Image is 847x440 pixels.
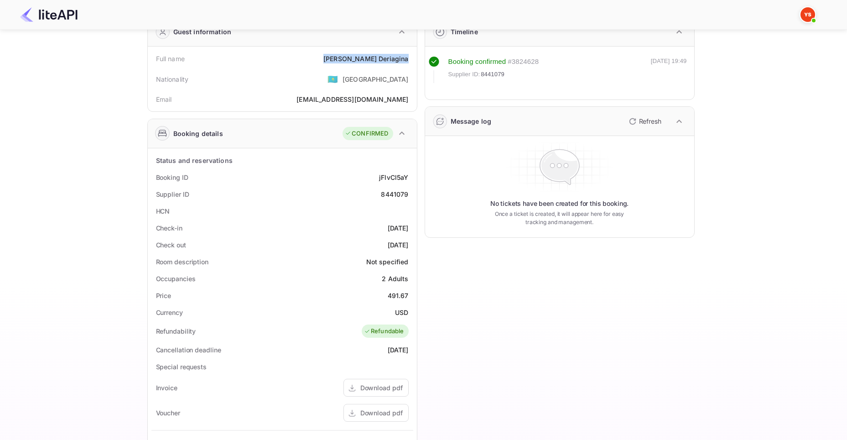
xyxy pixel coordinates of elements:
span: 8441079 [481,70,504,79]
div: Invoice [156,383,177,393]
div: HCN [156,206,170,216]
div: Currency [156,308,183,317]
span: Supplier ID: [448,70,480,79]
div: Cancellation deadline [156,345,221,355]
div: [DATE] [388,345,409,355]
div: [DATE] 19:49 [651,57,687,83]
div: Guest information [173,27,232,37]
div: Check out [156,240,186,250]
div: CONFIRMED [345,129,388,138]
p: Once a ticket is created, it will appear here for easy tracking and management. [488,210,632,226]
div: 2 Adults [382,274,408,283]
div: Email [156,94,172,104]
div: 8441079 [381,189,408,199]
div: Booking confirmed [448,57,506,67]
div: [DATE] [388,223,409,233]
div: Full name [156,54,185,63]
div: Message log [451,116,492,126]
div: Price [156,291,171,300]
img: Yandex Support [800,7,815,22]
div: Status and reservations [156,156,233,165]
div: Refundable [364,327,404,336]
div: Check-in [156,223,182,233]
div: Download pdf [360,383,403,393]
span: United States [327,71,338,87]
div: Occupancies [156,274,196,283]
div: [EMAIL_ADDRESS][DOMAIN_NAME] [296,94,408,104]
button: Refresh [624,114,665,129]
div: jFlvCl5aY [379,173,408,182]
p: Refresh [639,116,661,126]
div: Timeline [451,27,478,37]
div: # 3824628 [508,57,539,67]
div: Booking details [173,129,223,138]
div: [GEOGRAPHIC_DATA] [343,74,409,84]
div: 491.67 [388,291,409,300]
div: Nationality [156,74,189,84]
p: No tickets have been created for this booking. [490,199,629,208]
div: Voucher [156,408,180,418]
div: [DATE] [388,240,409,250]
div: Room description [156,257,208,267]
div: [PERSON_NAME] Deriagina [323,54,408,63]
div: Not specified [366,257,409,267]
div: Supplier ID [156,189,189,199]
div: Refundability [156,326,196,336]
img: LiteAPI Logo [20,7,78,22]
div: Download pdf [360,408,403,418]
div: Special requests [156,362,207,372]
div: Booking ID [156,173,188,182]
div: USD [395,308,408,317]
